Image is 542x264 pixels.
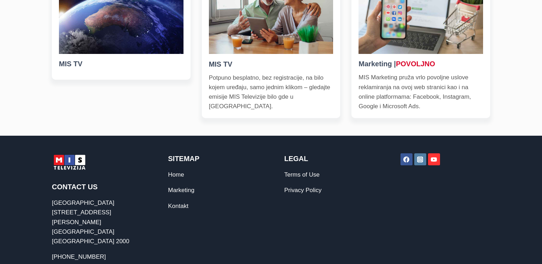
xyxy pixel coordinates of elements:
[168,153,258,164] h2: Sitemap
[284,187,322,194] a: Privacy Policy
[59,59,183,69] h5: MIS TV
[52,182,141,192] h2: Contact Us
[168,187,194,194] a: Marketing
[359,59,483,69] h5: Marketing |
[209,59,333,69] h5: MIS TV
[52,198,141,246] p: [GEOGRAPHIC_DATA][STREET_ADDRESS][PERSON_NAME] [GEOGRAPHIC_DATA] [GEOGRAPHIC_DATA] 2000
[428,153,440,165] a: YouTube
[52,253,106,260] a: [PHONE_NUMBER]
[209,73,333,111] p: Potpuno besplatno, bez registracije, na bilo kojem uređaju, samo jednim klikom – gledajte emisije...
[168,203,188,209] a: Kontakt
[414,153,426,165] a: Instagram
[284,153,374,164] h2: Legal
[168,171,184,178] a: Home
[284,171,320,178] a: Terms of Use
[401,153,412,165] a: Facebook
[396,60,435,68] red: POVOLJNO
[359,73,483,111] p: MIS Marketing pruža vrlo povoljne uslove reklamiranja na ovoj web stranici kao i na online platfo...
